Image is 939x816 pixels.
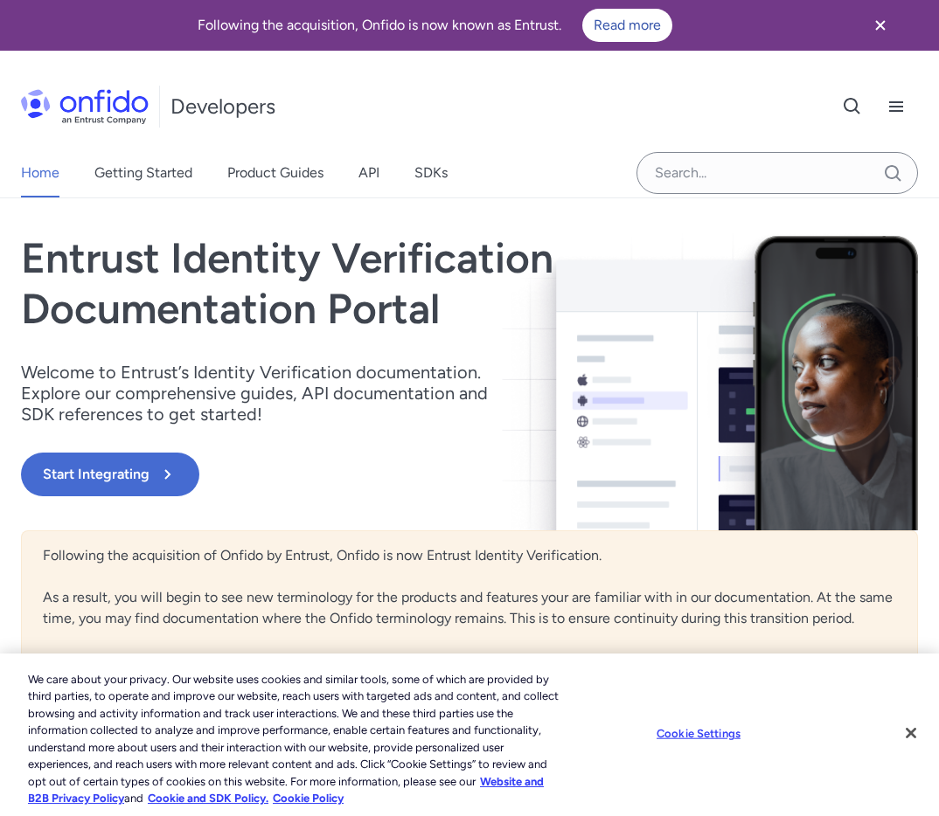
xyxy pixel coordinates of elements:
a: Product Guides [227,149,323,197]
svg: Open navigation menu button [886,96,907,117]
button: Close [892,714,930,752]
button: Open search button [831,85,874,128]
a: Home [21,149,59,197]
a: SDKs [414,149,448,197]
h1: Developers [170,93,275,121]
a: API [358,149,379,197]
a: Cookie and SDK Policy. [148,792,268,805]
div: Following the acquisition of Onfido by Entrust, Onfido is now Entrust Identity Verification. As a... [21,530,918,686]
div: We care about your privacy. Our website uses cookies and similar tools, some of which are provide... [28,671,563,807]
div: Following the acquisition, Onfido is now known as Entrust. [21,9,848,42]
a: Read more [582,9,672,42]
button: Cookie Settings [643,716,753,751]
svg: Open search button [842,96,863,117]
a: Entrust's Client Support team [303,652,491,668]
p: Welcome to Entrust’s Identity Verification documentation. Explore our comprehensive guides, API d... [21,362,511,425]
button: Open navigation menu button [874,85,918,128]
a: Getting Started [94,149,192,197]
button: Start Integrating [21,453,199,496]
input: Onfido search input field [636,152,918,194]
button: Close banner [848,3,913,47]
h1: Entrust Identity Verification Documentation Portal [21,233,649,334]
img: Onfido Logo [21,89,149,124]
a: Cookie Policy [273,792,344,805]
svg: Close banner [870,15,891,36]
a: Start Integrating [21,453,649,496]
